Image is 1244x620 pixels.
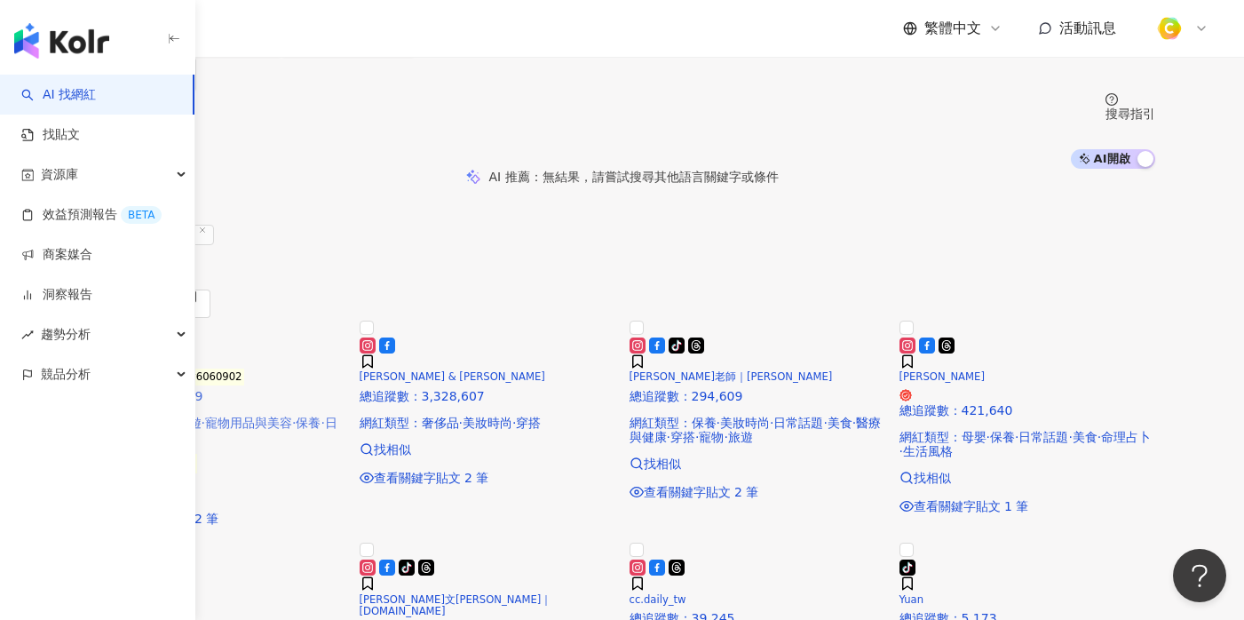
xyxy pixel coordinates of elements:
[852,416,856,430] span: ·
[630,593,686,606] span: cc.daily_tw
[543,170,779,184] span: 無結果，請嘗試搜尋其他語言關鍵字或條件
[899,318,1155,513] a: [PERSON_NAME]總追蹤數：421,640網紅類型：母嬰·保養·日常話題·美食·命理占卜·生活風格找相似查看關鍵字貼文 1 筆
[899,471,1155,485] a: 找相似
[14,23,109,59] img: logo
[1097,430,1101,444] span: ·
[1105,93,1118,106] span: question-circle
[292,416,296,430] span: ·
[360,442,615,457] a: 找相似
[823,416,827,430] span: ·
[986,430,990,444] span: ·
[667,430,670,444] span: ·
[720,416,770,430] span: 美妝時尚
[644,457,681,471] span: 找相似
[41,155,78,195] span: 資源庫
[41,314,91,354] span: 趨勢分析
[21,206,162,224] a: 效益預測報告BETA
[512,416,516,430] span: ·
[924,19,981,38] span: 繁體中文
[90,416,345,444] p: 網紅類型 ：
[1073,430,1097,444] span: 美食
[899,499,1155,513] a: 查看關鍵字貼文 1 筆
[1059,20,1116,36] span: 活動訊息
[360,593,552,617] span: [PERSON_NAME]文[PERSON_NAME]｜[DOMAIN_NAME]
[728,430,753,444] span: 旅遊
[360,389,615,403] p: 總追蹤數 ： 3,328,607
[1173,549,1226,602] iframe: Help Scout Beacon - Open
[773,416,823,430] span: 日常話題
[962,430,986,444] span: 母嬰
[463,416,512,430] span: 美妝時尚
[1068,430,1072,444] span: ·
[828,416,852,430] span: 美食
[374,442,411,457] span: 找相似
[630,457,885,471] a: 找相似
[670,430,695,444] span: 穿搭
[1105,107,1155,121] div: 搜尋指引
[692,416,717,430] span: 保養
[724,430,727,444] span: ·
[90,259,1155,290] div: 排序：
[21,246,92,264] a: 商案媒合
[90,483,345,497] a: 找相似
[21,86,96,104] a: searchAI 找網紅
[21,126,80,144] a: 找貼文
[644,485,759,499] span: 查看關鍵字貼文 2 筆
[630,389,885,403] p: 總追蹤數 ： 294,609
[360,471,615,485] a: 查看關鍵字貼文 2 筆
[699,430,724,444] span: 寵物
[899,444,903,458] span: ·
[899,403,1155,417] p: 總追蹤數 ： 421,640
[360,370,545,383] span: [PERSON_NAME] & [PERSON_NAME]
[630,485,885,499] a: 查看關鍵字貼文 2 筆
[899,593,924,606] span: Yuan
[360,318,615,485] a: [PERSON_NAME] & [PERSON_NAME]總追蹤數：3,328,607網紅類型：奢侈品·美妝時尚·穿搭找相似查看關鍵字貼文 2 筆
[459,416,463,430] span: ·
[770,416,773,430] span: ·
[630,416,882,444] span: 醫療與健康
[695,430,699,444] span: ·
[899,430,1155,458] p: 網紅類型 ：
[1015,430,1018,444] span: ·
[205,416,292,430] span: 寵物用品與美容
[630,318,885,499] a: [PERSON_NAME]老師｜[PERSON_NAME]總追蹤數：294,609網紅類型：保養·美妝時尚·日常話題·美食·醫療與健康·穿搭·寵物·旅遊找相似查看關鍵字貼文 2 筆
[321,416,324,430] span: ·
[90,389,345,403] p: 總追蹤數 ： 498,199
[914,499,1029,513] span: 查看關鍵字貼文 1 筆
[903,444,953,458] span: 生活風格
[21,286,92,304] a: 洞察報告
[90,195,1155,210] div: 共 筆
[516,416,541,430] span: 穿搭
[488,170,778,184] div: AI 推薦 ：
[899,370,985,383] span: [PERSON_NAME]
[1153,12,1186,45] img: %E6%96%B9%E5%BD%A2%E7%B4%94.png
[422,416,459,430] span: 奢侈品
[186,369,244,386] mark: w6060902
[90,245,1155,259] div: 重置
[41,354,91,394] span: 競品分析
[202,416,205,430] span: ·
[1101,430,1151,444] span: 命理占卜
[90,512,345,526] a: 查看關鍵字貼文 2 筆
[21,329,34,341] span: rise
[990,430,1015,444] span: 保養
[630,370,833,383] span: [PERSON_NAME]老師｜[PERSON_NAME]
[630,416,885,444] p: 網紅類型 ：
[1018,430,1068,444] span: 日常話題
[374,471,489,485] span: 查看關鍵字貼文 2 筆
[914,471,951,485] span: 找相似
[296,416,321,430] span: 保養
[90,318,345,526] a: [PERSON_NAME]｜w6060902總追蹤數：498,199網紅類型：韓國旅遊·寵物用品與美容·保養·日常話題·穿搭名稱：w6060902找相似查看關鍵字貼文 2 筆
[90,457,345,471] div: 名稱 ：
[360,416,615,430] p: 網紅類型 ：
[717,416,720,430] span: ·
